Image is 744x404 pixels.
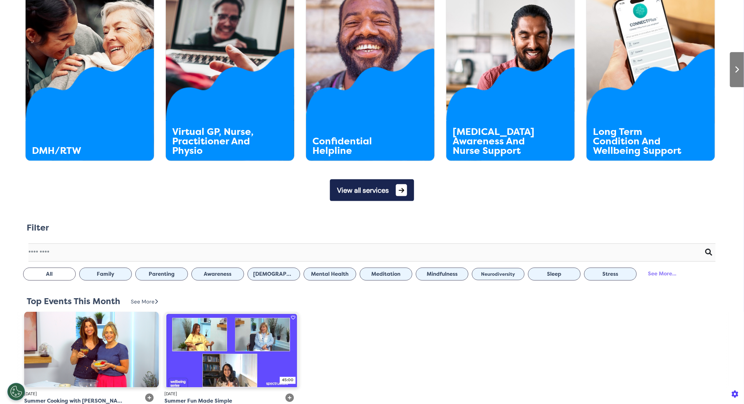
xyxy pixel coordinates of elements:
[593,127,683,156] div: Long Term Condition And Wellbeing Support
[528,268,581,281] button: Sleep
[472,268,525,280] button: Neurodiversity
[172,127,262,156] div: Virtual GP, Nurse, Practitioner And Physio
[131,298,158,306] div: See More
[330,179,414,201] button: View all services
[248,268,300,281] button: [DEMOGRAPHIC_DATA] Health
[304,268,356,281] button: Mental Health
[280,377,296,384] div: 45:00
[360,268,412,281] button: Meditation
[23,268,76,281] button: All
[32,146,122,156] div: DMH/RTW
[312,137,402,156] div: Confidential Helpline
[24,391,125,397] div: [DATE]
[24,312,159,388] img: clare+and+ais.png
[453,127,542,156] div: [MEDICAL_DATA] Awareness And Nurse Support
[164,391,265,397] div: [DATE]
[191,268,244,281] button: Awareness
[584,268,637,281] button: Stress
[640,267,684,280] div: See More...
[27,223,49,233] h2: Filter
[79,268,132,281] button: Family
[135,268,188,281] button: Parenting
[7,383,25,400] button: Open Preferences
[164,312,299,388] img: Summer+Fun+Made+Simple.JPG
[27,296,120,307] h2: Top Events This Month
[416,268,468,281] button: Mindfulness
